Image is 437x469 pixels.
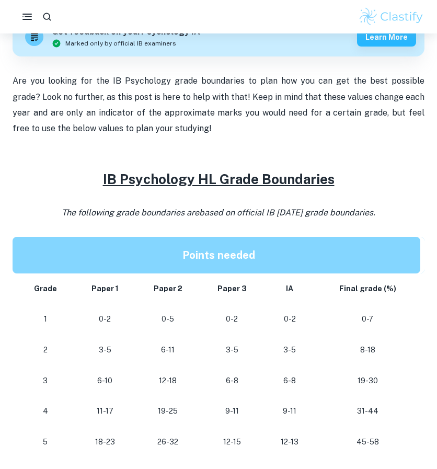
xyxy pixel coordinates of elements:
[144,404,191,418] p: 19-25
[25,404,66,418] p: 4
[13,73,424,137] p: Are you looking for the IB Psychology grade boundaries to plan how you can get the best possible ...
[208,435,256,449] p: 12-15
[25,343,66,357] p: 2
[324,404,412,418] p: 31-44
[324,374,412,388] p: 19-30
[273,374,307,388] p: 6-8
[25,312,66,326] p: 1
[83,435,128,449] p: 18-23
[208,312,256,326] p: 0-2
[182,249,255,261] strong: Points needed
[144,374,191,388] p: 12-18
[357,28,416,47] button: Learn more
[144,312,191,326] p: 0-5
[324,343,412,357] p: 8-18
[208,343,256,357] p: 3-5
[358,6,424,27] img: Clastify logo
[34,284,57,293] strong: Grade
[273,312,307,326] p: 0-2
[144,435,191,449] p: 26-32
[25,374,66,388] p: 3
[199,208,375,218] span: based on official IB [DATE] grade boundaries.
[83,374,128,388] p: 6-10
[273,435,307,449] p: 12-13
[286,284,293,293] strong: IA
[144,343,191,357] p: 6-11
[324,312,412,326] p: 0-7
[83,312,128,326] p: 0-2
[13,17,424,56] a: Get feedback on yourPsychology IAMarked only by official IB examinersLearn more
[25,435,66,449] p: 5
[273,343,307,357] p: 3-5
[217,284,247,293] strong: Paper 3
[62,208,375,218] i: The following grade boundaries are
[83,343,128,357] p: 3-5
[324,435,412,449] p: 45-58
[83,404,128,418] p: 11-17
[103,171,335,187] u: IB Psychology HL Grade Boundaries
[339,284,396,293] strong: Final grade (%)
[65,39,176,48] span: Marked only by official IB examiners
[208,374,256,388] p: 6-8
[208,404,256,418] p: 9-11
[91,284,119,293] strong: Paper 1
[273,404,307,418] p: 9-11
[154,284,182,293] strong: Paper 2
